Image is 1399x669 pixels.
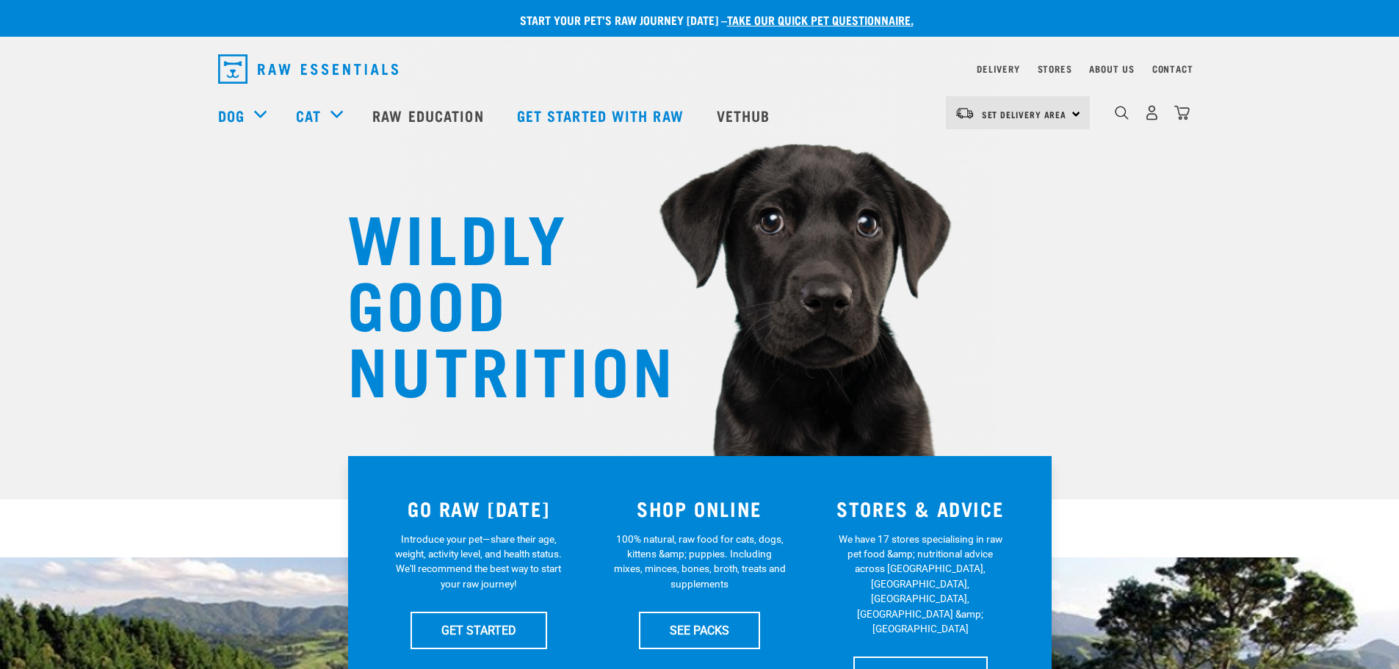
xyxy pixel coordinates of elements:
[1115,106,1129,120] img: home-icon-1@2x.png
[347,202,641,400] h1: WILDLY GOOD NUTRITION
[1152,66,1193,71] a: Contact
[1144,105,1160,120] img: user.png
[955,106,975,120] img: van-moving.png
[727,16,914,23] a: take our quick pet questionnaire.
[598,497,801,520] h3: SHOP ONLINE
[982,112,1067,117] span: Set Delivery Area
[377,497,581,520] h3: GO RAW [DATE]
[613,532,786,592] p: 100% natural, raw food for cats, dogs, kittens &amp; puppies. Including mixes, minces, bones, bro...
[1089,66,1134,71] a: About Us
[977,66,1019,71] a: Delivery
[834,532,1007,637] p: We have 17 stores specialising in raw pet food &amp; nutritional advice across [GEOGRAPHIC_DATA],...
[819,497,1022,520] h3: STORES & ADVICE
[358,86,502,145] a: Raw Education
[392,532,565,592] p: Introduce your pet—share their age, weight, activity level, and health status. We'll recommend th...
[639,612,760,648] a: SEE PACKS
[1174,105,1190,120] img: home-icon@2x.png
[218,104,245,126] a: Dog
[502,86,702,145] a: Get started with Raw
[218,54,398,84] img: Raw Essentials Logo
[411,612,547,648] a: GET STARTED
[296,104,321,126] a: Cat
[1038,66,1072,71] a: Stores
[206,48,1193,90] nav: dropdown navigation
[702,86,789,145] a: Vethub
